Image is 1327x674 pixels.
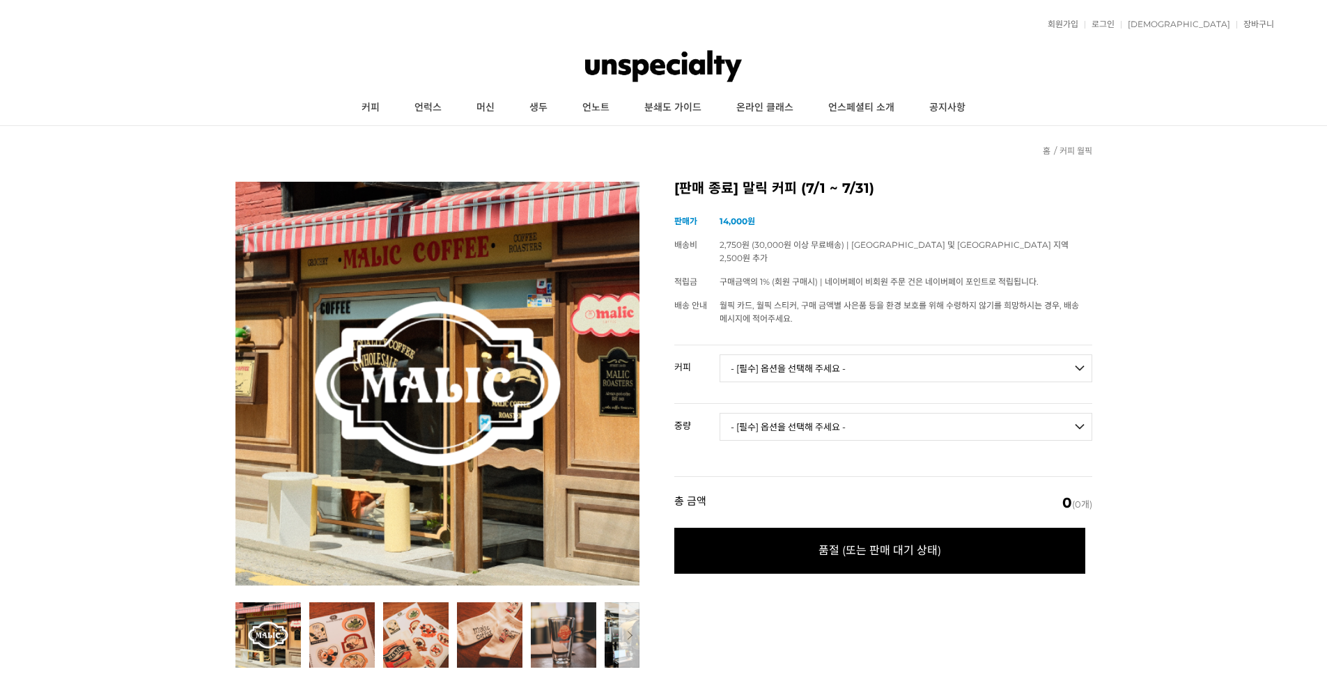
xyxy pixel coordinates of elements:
[1062,496,1092,510] span: (0개)
[674,300,707,311] span: 배송 안내
[1085,20,1115,29] a: 로그인
[720,216,755,226] strong: 14,000원
[674,276,697,287] span: 적립금
[719,91,811,125] a: 온라인 클래스
[397,91,459,125] a: 언럭스
[674,182,1092,196] h2: [판매 종료] 말릭 커피 (7/1 ~ 7/31)
[1121,20,1230,29] a: [DEMOGRAPHIC_DATA]
[674,240,697,250] span: 배송비
[674,496,706,510] strong: 총 금액
[720,276,1039,287] span: 구매금액의 1% (회원 구매시) | 네이버페이 비회원 주문 건은 네이버페이 포인트로 적립됩니다.
[585,45,742,87] img: 언스페셜티 몰
[235,182,639,586] img: 7월 커피 월픽 말릭커피
[627,91,719,125] a: 분쇄도 가이드
[674,404,720,436] th: 중량
[811,91,912,125] a: 언스페셜티 소개
[1236,20,1274,29] a: 장바구니
[1043,146,1050,156] a: 홈
[1041,20,1078,29] a: 회원가입
[674,345,720,377] th: 커피
[344,91,397,125] a: 커피
[912,91,983,125] a: 공지사항
[720,240,1069,263] span: 2,750원 (30,000원 이상 무료배송) | [GEOGRAPHIC_DATA] 및 [GEOGRAPHIC_DATA] 지역 2,500원 추가
[459,91,512,125] a: 머신
[1062,494,1072,511] em: 0
[1060,146,1092,156] a: 커피 월픽
[565,91,627,125] a: 언노트
[512,91,565,125] a: 생두
[674,528,1085,574] span: 품절 (또는 판매 대기 상태)
[619,602,639,668] button: 다음
[674,216,697,226] span: 판매가
[720,300,1079,324] span: 월픽 카드, 월픽 스티커, 구매 금액별 사은품 등을 환경 보호를 위해 수령하지 않기를 희망하시는 경우, 배송 메시지에 적어주세요.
